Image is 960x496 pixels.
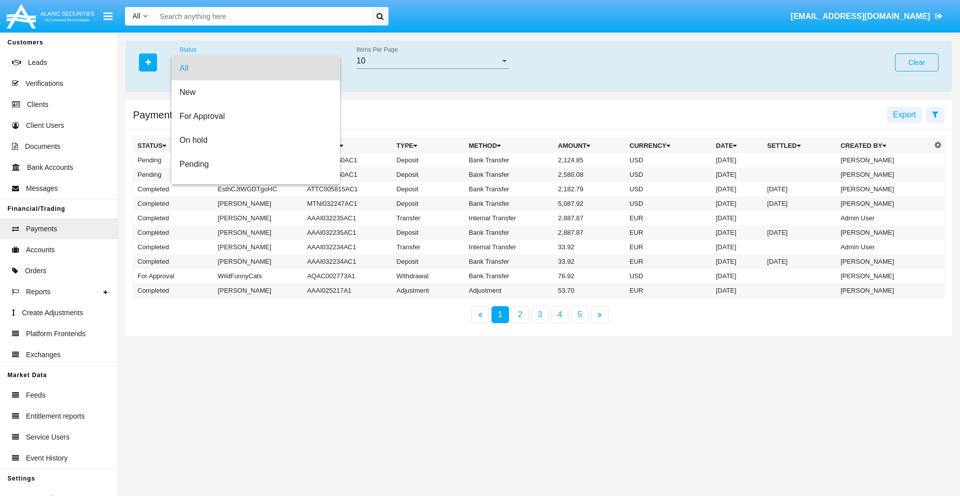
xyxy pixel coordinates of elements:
span: Pending [179,152,332,176]
span: For Approval [179,104,332,128]
span: All [179,56,332,80]
span: New [179,80,332,104]
span: On hold [179,128,332,152]
span: Rejected [179,176,332,200]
